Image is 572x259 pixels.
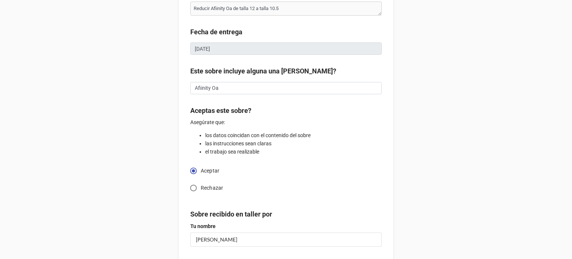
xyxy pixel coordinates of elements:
p: Asegúrate que: [190,119,382,126]
li: los datos coincidan con el contenido del sobre [205,131,382,139]
textarea: Reducir Afiinity Oa de talla 12 a talla 10.5 [190,1,382,16]
label: Este sobre incluye alguna una [PERSON_NAME]? [190,66,336,76]
label: Sobre recibido en taller por [190,209,272,219]
label: Fecha de entrega [190,27,242,37]
li: las instrucciones sean claras [205,139,382,148]
li: el trabajo sea realizable [205,148,382,156]
strong: Tu nombre [190,223,216,229]
span: Rechazar [201,184,223,192]
span: Aceptar [201,167,219,175]
label: Aceptas este sobre? [190,105,251,116]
